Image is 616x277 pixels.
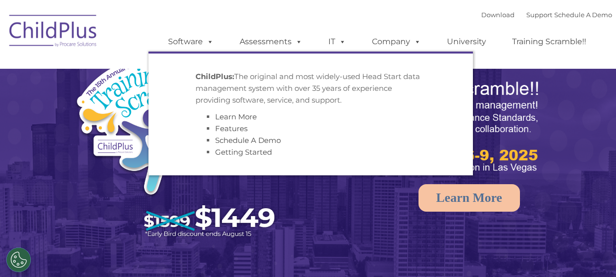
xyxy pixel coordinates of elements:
[319,32,356,52] a: IT
[481,11,515,19] a: Download
[215,112,257,121] a: Learn More
[215,136,281,145] a: Schedule A Demo
[230,32,312,52] a: Assessments
[481,11,612,19] font: |
[6,248,31,272] button: Cookies Settings
[502,32,596,52] a: Training Scramble!!
[554,11,612,19] a: Schedule A Demo
[215,147,272,157] a: Getting Started
[419,184,520,212] a: Learn More
[215,124,247,133] a: Features
[362,32,431,52] a: Company
[196,72,234,81] strong: ChildPlus:
[4,8,102,57] img: ChildPlus by Procare Solutions
[158,32,223,52] a: Software
[437,32,496,52] a: University
[196,71,426,106] p: The original and most widely-used Head Start data management system with over 35 years of experie...
[526,11,552,19] a: Support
